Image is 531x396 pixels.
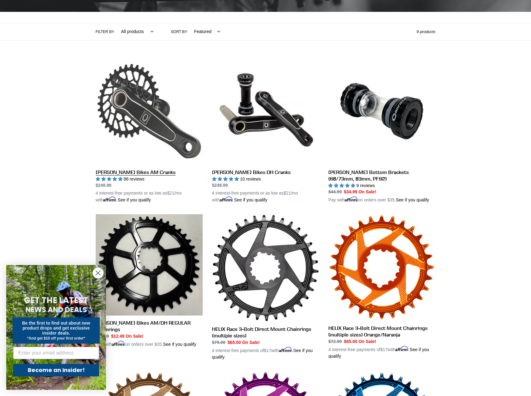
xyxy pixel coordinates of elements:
button: Close dialog [93,268,104,278]
span: *And get $10 off your first order* [27,336,85,340]
button: Become an Insider! [13,364,99,376]
label: Filter by [96,29,114,35]
span: Be the first to find out about new product drops and get exclusive insider deals. [22,321,90,336]
span: NEWS AND DEALS [26,305,87,315]
input: Enter your email address [13,347,99,359]
span: 9 products [417,29,436,34]
label: Sort by [171,29,187,35]
span: GET THE LATEST [24,295,88,306]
